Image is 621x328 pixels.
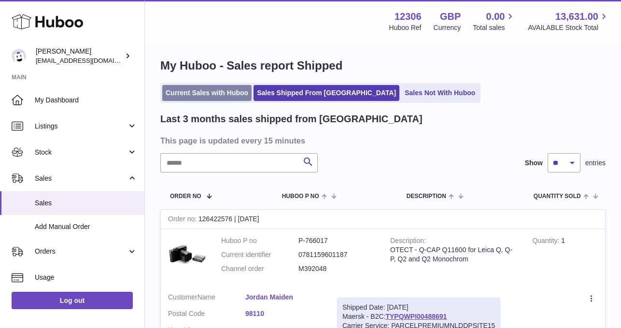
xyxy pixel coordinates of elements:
span: Total sales [473,23,516,32]
div: Shipped Date: [DATE] [342,303,495,312]
a: Jordan Maiden [245,293,323,302]
span: 13,631.00 [555,10,598,23]
span: Order No [170,193,201,200]
span: Huboo P no [282,193,319,200]
div: Huboo Ref [389,23,422,32]
td: 1 [525,229,605,285]
span: [EMAIL_ADDRESS][DOMAIN_NAME] [36,57,142,64]
a: 98110 [245,309,323,318]
dt: Current identifier [221,250,298,259]
a: Sales Shipped From [GEOGRAPHIC_DATA] [254,85,399,101]
span: Stock [35,148,127,157]
dt: Channel order [221,264,298,273]
div: [PERSON_NAME] [36,47,123,65]
strong: Description [390,237,426,247]
span: My Dashboard [35,96,137,105]
dt: Huboo P no [221,236,298,245]
div: OTECT - Q-CAP Q11600 for Leica Q, Q-P, Q2 and Q2 Monochrom [390,245,518,264]
span: AVAILABLE Stock Total [528,23,609,32]
span: Add Manual Order [35,222,137,231]
span: Customer [168,293,198,301]
dt: Name [168,293,245,304]
strong: 12306 [395,10,422,23]
dd: 0781159601187 [298,250,376,259]
dd: P-766017 [298,236,376,245]
img: $_57.JPG [168,236,207,275]
h2: Last 3 months sales shipped from [GEOGRAPHIC_DATA] [160,113,423,126]
div: Currency [434,23,461,32]
span: Orders [35,247,127,256]
label: Show [525,158,543,168]
dd: M392048 [298,264,376,273]
img: hello@otect.co [12,49,26,63]
a: 13,631.00 AVAILABLE Stock Total [528,10,609,32]
span: Quantity Sold [534,193,581,200]
strong: Quantity [532,237,561,247]
a: Current Sales with Huboo [162,85,252,101]
strong: Order no [168,215,198,225]
span: Usage [35,273,137,282]
span: entries [585,158,606,168]
h3: This page is updated every 15 minutes [160,135,603,146]
span: 0.00 [486,10,505,23]
a: 0.00 Total sales [473,10,516,32]
span: Listings [35,122,127,131]
a: TYPQWPI00488691 [385,313,447,320]
h1: My Huboo - Sales report Shipped [160,58,606,73]
strong: GBP [440,10,461,23]
a: Log out [12,292,133,309]
dt: Postal Code [168,309,245,321]
span: Sales [35,199,137,208]
span: Description [407,193,446,200]
div: 126422576 | [DATE] [161,210,605,229]
span: Sales [35,174,127,183]
a: Sales Not With Huboo [401,85,479,101]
